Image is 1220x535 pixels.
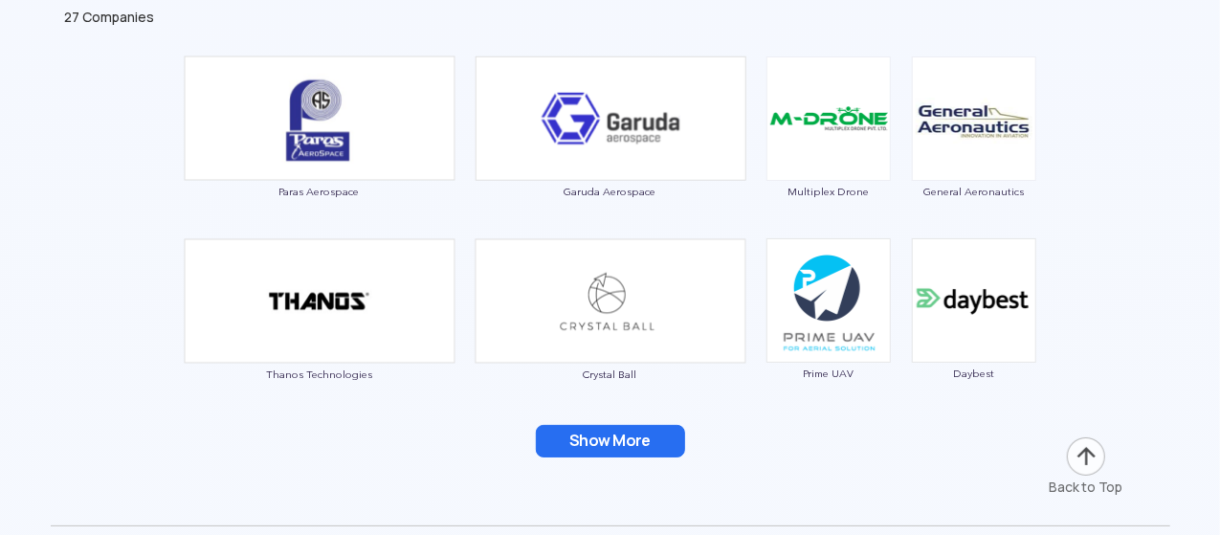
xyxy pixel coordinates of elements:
a: Daybest [911,291,1037,379]
div: 27 Companies [65,8,1156,27]
img: ic_primeuav.png [766,238,891,363]
div: Back to Top [1049,478,1122,497]
span: Garuda Aerospace [475,186,746,197]
img: ic_general.png [912,56,1036,181]
img: ic_arrow-up.png [1065,435,1107,478]
a: Thanos Technologies [184,291,455,380]
span: Multiplex Drone [765,186,892,197]
a: General Aeronautics [911,109,1037,197]
span: Crystal Ball [475,368,746,380]
span: Paras Aerospace [184,186,455,197]
img: ic_multiplex.png [766,56,891,181]
a: Paras Aerospace [184,109,455,198]
img: ic_thanos_double.png [184,238,455,364]
img: ic_crystalball_double.png [475,238,746,364]
a: Crystal Ball [475,291,746,380]
a: Multiplex Drone [765,109,892,197]
a: Prime UAV [765,291,892,379]
button: Show More [536,425,685,457]
span: Prime UAV [765,368,892,379]
img: ic_daybest.png [912,238,1036,363]
img: ic_paras_double.png [184,56,455,181]
span: Daybest [911,368,1037,379]
span: General Aeronautics [911,186,1037,197]
a: Garuda Aerospace [475,109,746,198]
span: Thanos Technologies [184,368,455,380]
img: ic_garuda_eco.png [475,56,746,181]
